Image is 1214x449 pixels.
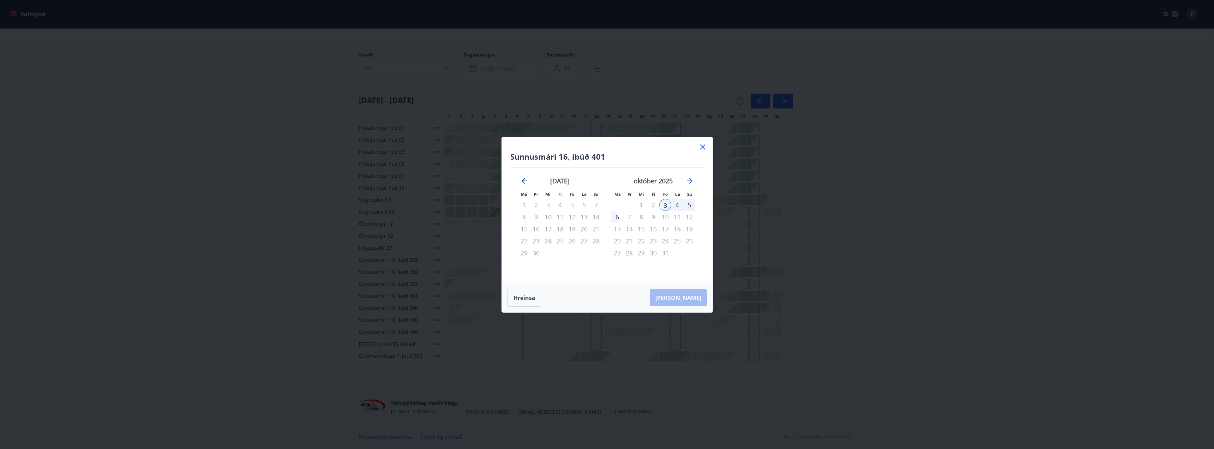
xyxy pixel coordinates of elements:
[671,235,683,247] td: Not available. laugardagur, 25. október 2025
[518,211,530,223] td: Not available. mánudagur, 8. september 2025
[530,211,542,223] div: Aðeins útritun í boði
[530,223,542,235] td: Not available. þriðjudagur, 16. september 2025
[558,191,562,197] small: Fi
[635,247,647,259] td: Not available. miðvikudagur, 29. október 2025
[590,235,602,247] td: Not available. sunnudagur, 28. september 2025
[554,223,566,235] td: Not available. fimmtudagur, 18. september 2025
[510,168,704,274] div: Calendar
[545,191,551,197] small: Mi
[566,235,578,247] td: Not available. föstudagur, 26. september 2025
[530,235,542,247] td: Not available. þriðjudagur, 23. september 2025
[542,211,554,223] td: Not available. miðvikudagur, 10. september 2025
[635,223,647,235] td: Not available. miðvikudagur, 15. október 2025
[683,211,695,223] td: Not available. sunnudagur, 12. október 2025
[518,223,530,235] td: Not available. mánudagur, 15. september 2025
[518,235,530,247] td: Not available. mánudagur, 22. september 2025
[639,191,644,197] small: Mi
[566,211,578,223] td: Not available. föstudagur, 12. september 2025
[578,211,590,223] td: Not available. laugardagur, 13. september 2025
[566,199,578,211] td: Not available. föstudagur, 5. september 2025
[507,289,541,307] button: Hreinsa
[663,191,668,197] small: Fö
[594,191,599,197] small: Su
[623,223,635,235] td: Not available. þriðjudagur, 14. október 2025
[647,199,659,211] td: Not available. fimmtudagur, 2. október 2025
[590,223,602,235] td: Not available. sunnudagur, 21. september 2025
[590,211,602,223] td: Not available. sunnudagur, 14. september 2025
[623,235,635,247] td: Not available. þriðjudagur, 21. október 2025
[554,199,566,211] td: Not available. fimmtudagur, 4. september 2025
[611,223,623,235] td: Not available. mánudagur, 13. október 2025
[582,191,587,197] small: La
[534,191,538,197] small: Þr
[554,235,566,247] td: Not available. fimmtudagur, 25. september 2025
[611,211,623,223] td: Choose mánudagur, 6. október 2025 as your check-out date. It’s available.
[623,247,635,259] td: Not available. þriðjudagur, 28. október 2025
[634,177,673,185] strong: október 2025
[659,211,671,223] div: Aðeins útritun í boði
[671,199,683,211] div: 4
[578,235,590,247] td: Not available. laugardagur, 27. september 2025
[623,211,635,223] td: Not available. þriðjudagur, 7. október 2025
[530,247,542,259] td: Not available. þriðjudagur, 30. september 2025
[542,199,554,211] td: Not available. miðvikudagur, 3. september 2025
[520,177,529,185] div: Move backward to switch to the previous month.
[635,199,647,211] td: Not available. miðvikudagur, 1. október 2025
[647,247,659,259] td: Not available. fimmtudagur, 30. október 2025
[683,199,695,211] div: 5
[521,191,527,197] small: Má
[659,223,671,235] div: Aðeins útritun í boði
[647,235,659,247] td: Not available. fimmtudagur, 23. október 2025
[578,199,590,211] td: Not available. laugardagur, 6. september 2025
[647,211,659,223] td: Not available. fimmtudagur, 9. október 2025
[659,199,671,211] div: 3
[652,191,655,197] small: Fi
[590,199,602,211] td: Not available. sunnudagur, 7. september 2025
[659,235,671,247] td: Not available. föstudagur, 24. október 2025
[659,223,671,235] td: Not available. föstudagur, 17. október 2025
[671,211,683,223] td: Not available. laugardagur, 11. október 2025
[659,199,671,211] td: Selected as start date. föstudagur, 3. október 2025
[687,191,692,197] small: Su
[570,191,574,197] small: Fö
[675,191,680,197] small: La
[611,235,623,247] td: Not available. mánudagur, 20. október 2025
[683,223,695,235] td: Not available. sunnudagur, 19. október 2025
[671,199,683,211] td: Choose laugardagur, 4. október 2025 as your check-out date. It’s available.
[530,211,542,223] td: Not available. þriðjudagur, 9. september 2025
[671,223,683,235] td: Not available. laugardagur, 18. október 2025
[550,177,570,185] strong: [DATE]
[566,223,578,235] td: Not available. föstudagur, 19. september 2025
[542,223,554,235] td: Not available. miðvikudagur, 17. september 2025
[685,177,694,185] div: Move forward to switch to the next month.
[554,211,566,223] td: Not available. fimmtudagur, 11. september 2025
[659,211,671,223] td: Not available. föstudagur, 10. október 2025
[659,247,671,259] td: Not available. föstudagur, 31. október 2025
[635,211,647,223] td: Not available. miðvikudagur, 8. október 2025
[530,199,542,211] td: Not available. þriðjudagur, 2. september 2025
[611,247,623,259] td: Not available. mánudagur, 27. október 2025
[518,247,530,259] td: Not available. mánudagur, 29. september 2025
[647,223,659,235] td: Not available. fimmtudagur, 16. október 2025
[518,199,530,211] td: Not available. mánudagur, 1. september 2025
[542,235,554,247] td: Not available. miðvikudagur, 24. september 2025
[635,235,647,247] td: Not available. miðvikudagur, 22. október 2025
[614,191,621,197] small: Má
[627,191,632,197] small: Þr
[683,199,695,211] td: Choose sunnudagur, 5. október 2025 as your check-out date. It’s available.
[683,235,695,247] td: Not available. sunnudagur, 26. október 2025
[578,223,590,235] td: Not available. laugardagur, 20. september 2025
[510,151,704,162] h4: Sunnusmári 16, íbúð 401
[611,211,623,223] div: Aðeins útritun í boði
[566,199,578,211] div: Aðeins útritun í boði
